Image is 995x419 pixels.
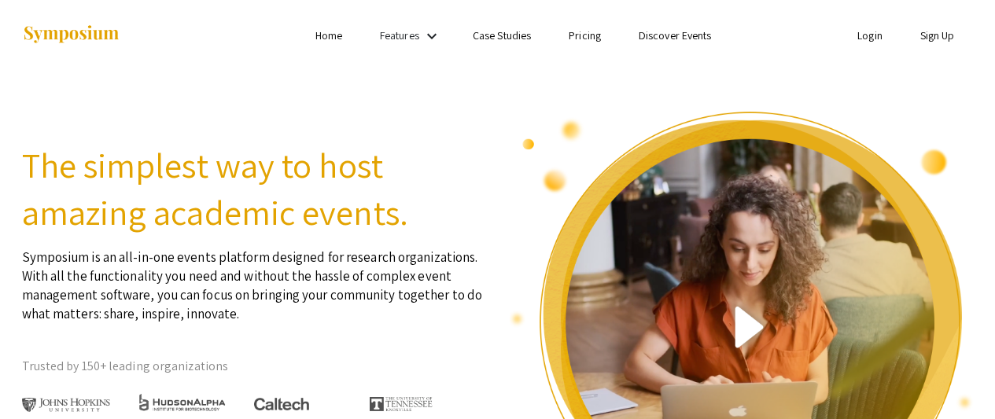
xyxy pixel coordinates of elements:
[370,397,433,411] img: The University of Tennessee
[857,28,883,42] a: Login
[254,398,309,411] img: Caltech
[22,398,111,413] img: Johns Hopkins University
[569,28,601,42] a: Pricing
[639,28,712,42] a: Discover Events
[22,355,486,378] p: Trusted by 150+ leading organizations
[422,27,441,46] mat-icon: Expand Features list
[22,24,120,46] img: Symposium by ForagerOne
[22,142,486,236] h2: The simplest way to host amazing academic events.
[473,28,531,42] a: Case Studies
[138,393,227,411] img: HudsonAlpha
[920,28,955,42] a: Sign Up
[380,28,419,42] a: Features
[22,236,486,323] p: Symposium is an all-in-one events platform designed for research organizations. With all the func...
[315,28,342,42] a: Home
